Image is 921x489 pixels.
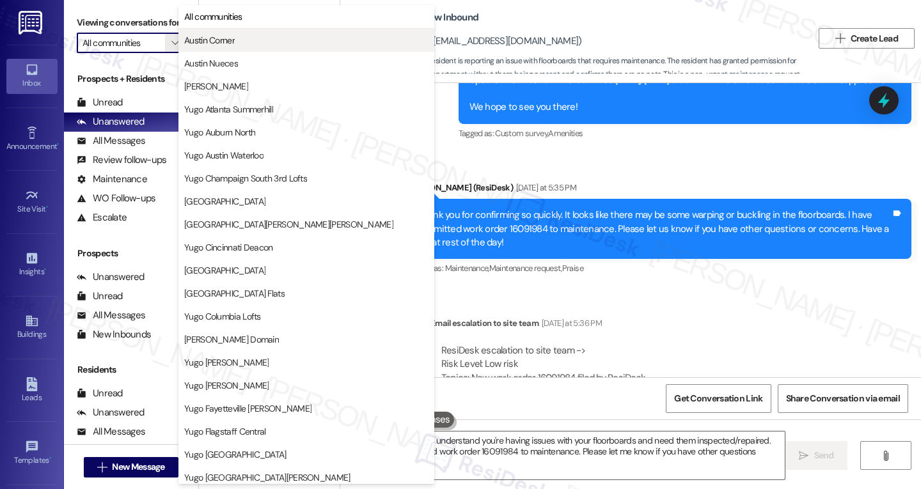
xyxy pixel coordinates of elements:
[184,241,273,254] span: Yugo Cincinnati Deacon
[112,460,164,474] span: New Message
[778,384,908,413] button: Share Conversation via email
[184,356,269,369] span: Yugo [PERSON_NAME]
[835,33,845,43] i: 
[6,247,58,282] a: Insights •
[441,344,852,399] div: ResiDesk escalation to site team -> Risk Level: Low risk Topics: New work order 16091984 filed by...
[184,34,235,47] span: Austin Corner
[46,203,48,212] span: •
[64,363,198,376] div: Residents
[6,185,58,219] a: Site Visit •
[184,310,261,323] span: Yugo Columbia Lofts
[184,126,255,139] span: Yugo Auburn North
[851,32,898,45] span: Create Lead
[184,333,279,346] span: [PERSON_NAME] Domain
[347,35,582,48] div: [PERSON_NAME]. ([EMAIL_ADDRESS][DOMAIN_NAME])
[184,425,266,438] span: Yugo Flagstaff Central
[77,96,123,109] div: Unread
[19,11,45,35] img: ResiDesk Logo
[6,59,58,93] a: Inbox
[430,316,863,334] div: Email escalation to site team
[178,112,198,132] div: (17)
[184,287,285,300] span: [GEOGRAPHIC_DATA] Flats
[6,436,58,470] a: Templates •
[459,124,912,143] div: Tagged as:
[445,263,489,274] span: Maintenance ,
[77,425,145,439] div: All Messages
[184,448,287,461] span: Yugo [GEOGRAPHIC_DATA]
[77,406,145,419] div: Unanswered
[84,457,178,477] button: New Message
[184,10,242,23] span: All communities
[513,181,576,194] div: [DATE] at 5:35 PM
[178,403,198,423] div: (17)
[184,57,238,70] span: Austin Nueces
[64,247,198,260] div: Prospects
[77,134,145,148] div: All Messages
[44,265,46,274] span: •
[77,13,185,33] label: Viewing conversations for
[184,149,264,162] span: Yugo Austin Waterloo
[539,316,602,330] div: [DATE] at 5:36 PM
[350,431,785,479] textarea: Hi [PERSON_NAME], I understand you're having issues with your floorboards and need them inspected...
[814,449,834,462] span: Send
[6,373,58,408] a: Leads
[666,384,771,413] button: Get Conversation Link
[77,270,145,284] div: Unanswered
[347,54,812,82] span: : The resident is reporting an issue with floorboards that requires maintenance. The resident has...
[495,128,548,139] span: Custom survey ,
[77,309,145,322] div: All Messages
[786,392,900,405] span: Share Conversation via email
[819,28,915,49] button: Create Lead
[77,211,127,224] div: Escalate
[77,328,151,341] div: New Inbounds
[64,72,198,86] div: Prospects + Residents
[548,128,583,139] span: Amenities
[881,451,890,461] i: 
[408,181,911,199] div: [PERSON_NAME] (ResiDesk)
[49,454,51,463] span: •
[184,471,350,484] span: Yugo [GEOGRAPHIC_DATA][PERSON_NAME]
[184,264,265,277] span: [GEOGRAPHIC_DATA]
[77,115,145,128] div: Unanswered
[785,441,847,470] button: Send
[77,153,166,167] div: Review follow-ups
[674,392,762,405] span: Get Conversation Link
[419,208,891,249] div: Thank you for confirming so quickly. It looks like there may be some warping or buckling in the f...
[6,310,58,345] a: Buildings
[184,103,273,116] span: Yugo Atlanta Summerhill
[57,140,59,149] span: •
[77,173,147,186] div: Maintenance
[77,290,123,303] div: Unread
[562,263,583,274] span: Praise
[171,38,178,48] i: 
[97,462,107,472] i: 
[184,379,269,392] span: Yugo [PERSON_NAME]
[184,80,248,93] span: [PERSON_NAME]
[77,192,155,205] div: WO Follow-ups
[184,195,265,208] span: [GEOGRAPHIC_DATA]
[184,172,307,185] span: Yugo Champaign South 3rd Lofts
[77,387,123,400] div: Unread
[799,451,808,461] i: 
[83,33,165,53] input: All communities
[184,218,393,231] span: [GEOGRAPHIC_DATA][PERSON_NAME][PERSON_NAME]
[408,259,911,277] div: Tagged as:
[184,402,311,415] span: Yugo Fayetteville [PERSON_NAME]
[489,263,562,274] span: Maintenance request ,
